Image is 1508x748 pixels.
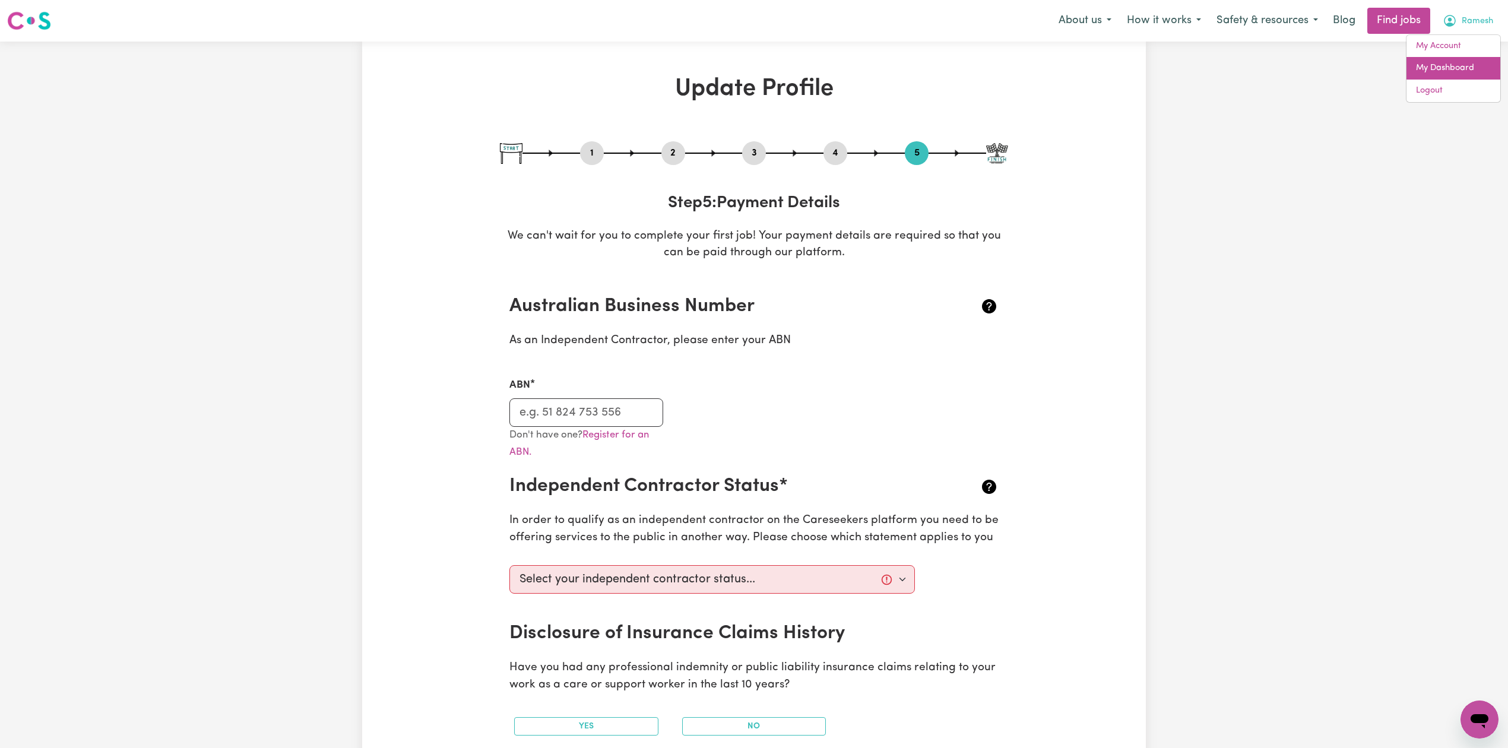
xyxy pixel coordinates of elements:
[509,398,663,427] input: e.g. 51 824 753 556
[509,512,999,547] p: In order to qualify as an independent contractor on the Careseekers platform you need to be offer...
[509,295,917,318] h2: Australian Business Number
[509,430,649,457] small: Don't have one?
[509,332,999,350] p: As an Independent Contractor, please enter your ABN
[509,475,917,497] h2: Independent Contractor Status*
[1119,8,1209,33] button: How it works
[500,194,1008,214] h3: Step 5 : Payment Details
[742,145,766,161] button: Go to step 3
[682,717,826,736] button: No
[1406,35,1500,58] a: My Account
[1326,8,1363,34] a: Blog
[7,10,51,31] img: Careseekers logo
[1051,8,1119,33] button: About us
[7,7,51,34] a: Careseekers logo
[509,622,917,645] h2: Disclosure of Insurance Claims History
[1462,15,1493,28] span: Ramesh
[1367,8,1430,34] a: Find jobs
[514,717,658,736] button: Yes
[509,430,649,457] a: Register for an ABN.
[1209,8,1326,33] button: Safety & resources
[1435,8,1501,33] button: My Account
[1406,57,1500,80] a: My Dashboard
[1406,34,1501,103] div: My Account
[500,75,1008,103] h1: Update Profile
[1461,701,1499,739] iframe: Button to launch messaging window
[509,660,999,694] p: Have you had any professional indemnity or public liability insurance claims relating to your wor...
[500,228,1008,262] p: We can't wait for you to complete your first job! Your payment details are required so that you c...
[905,145,929,161] button: Go to step 5
[509,378,530,393] label: ABN
[580,145,604,161] button: Go to step 1
[1406,80,1500,102] a: Logout
[661,145,685,161] button: Go to step 2
[823,145,847,161] button: Go to step 4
